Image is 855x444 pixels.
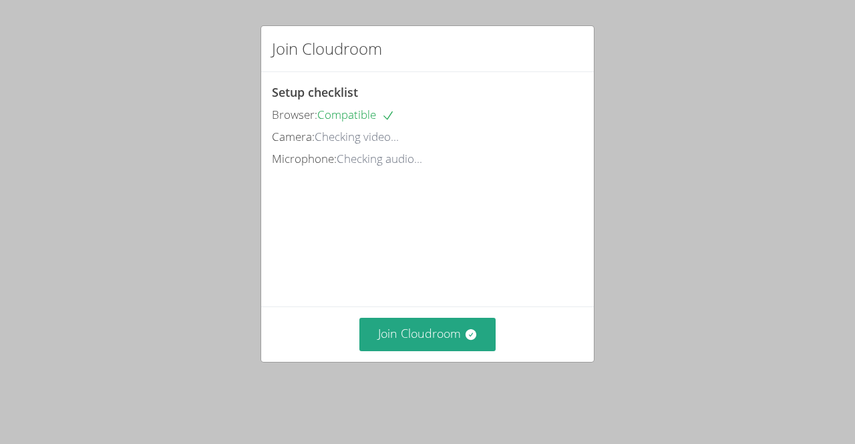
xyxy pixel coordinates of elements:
[272,129,315,144] span: Camera:
[272,107,317,122] span: Browser:
[317,107,395,122] span: Compatible
[272,151,337,166] span: Microphone:
[315,129,399,144] span: Checking video...
[272,37,382,61] h2: Join Cloudroom
[272,84,358,100] span: Setup checklist
[337,151,422,166] span: Checking audio...
[359,318,496,351] button: Join Cloudroom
